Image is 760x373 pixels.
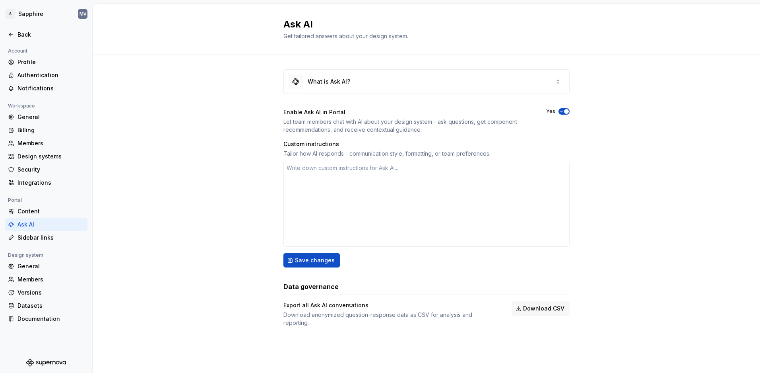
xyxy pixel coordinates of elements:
a: Sidebar links [5,231,87,244]
a: Design systems [5,150,87,163]
div: Content [17,207,84,215]
button: Save changes [283,253,340,268]
span: Save changes [295,256,335,264]
a: Back [5,28,87,41]
div: MV [79,11,86,17]
h3: Data governance [283,282,339,291]
div: Enable Ask AI in Portal [283,108,532,116]
a: Authentication [5,69,87,82]
div: General [17,262,84,270]
button: SSapphireMV [2,5,91,23]
a: Profile [5,56,87,68]
div: Back [17,31,84,39]
div: Custom instructions [283,140,570,148]
a: General [5,111,87,123]
a: Ask AI [5,218,87,231]
a: Members [5,273,87,286]
div: General [17,113,84,121]
div: Design systems [17,152,84,160]
a: Versions [5,286,87,299]
div: Integrations [17,179,84,187]
div: S [6,9,15,19]
div: Ask AI [17,221,84,228]
a: Datasets [5,299,87,312]
a: Notifications [5,82,87,95]
h2: Ask AI [283,18,560,31]
div: Workspace [5,101,38,111]
a: Members [5,137,87,150]
span: Download CSV [523,305,564,312]
button: Download CSV [512,301,570,316]
div: Sapphire [18,10,43,18]
div: Design system [5,250,47,260]
div: Profile [17,58,84,66]
a: Billing [5,124,87,137]
span: Get tailored answers about your design system. [283,33,408,39]
div: Portal [5,195,25,205]
label: Yes [546,108,555,115]
div: Let team members chat with AI about your design system - ask questions, get component recommendat... [283,118,532,134]
div: Versions [17,289,84,297]
a: General [5,260,87,273]
a: Integrations [5,176,87,189]
a: Content [5,205,87,218]
div: Tailor how AI responds - communication style, formatting, or team preferences. [283,150,570,158]
svg: Supernova Logo [26,359,66,367]
a: Security [5,163,87,176]
div: Datasets [17,302,84,310]
div: Download anonymized question-response data as CSV for analysis and reporting. [283,311,497,327]
div: Members [17,139,84,147]
div: Security [17,166,84,174]
div: Account [5,46,31,56]
div: Documentation [17,315,84,323]
div: Authentication [17,71,84,79]
div: Billing [17,126,84,134]
div: Export all Ask AI conversations [283,301,497,309]
a: Documentation [5,312,87,325]
div: Notifications [17,84,84,92]
div: Members [17,275,84,283]
div: What is Ask AI? [308,78,350,86]
div: Sidebar links [17,234,84,242]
